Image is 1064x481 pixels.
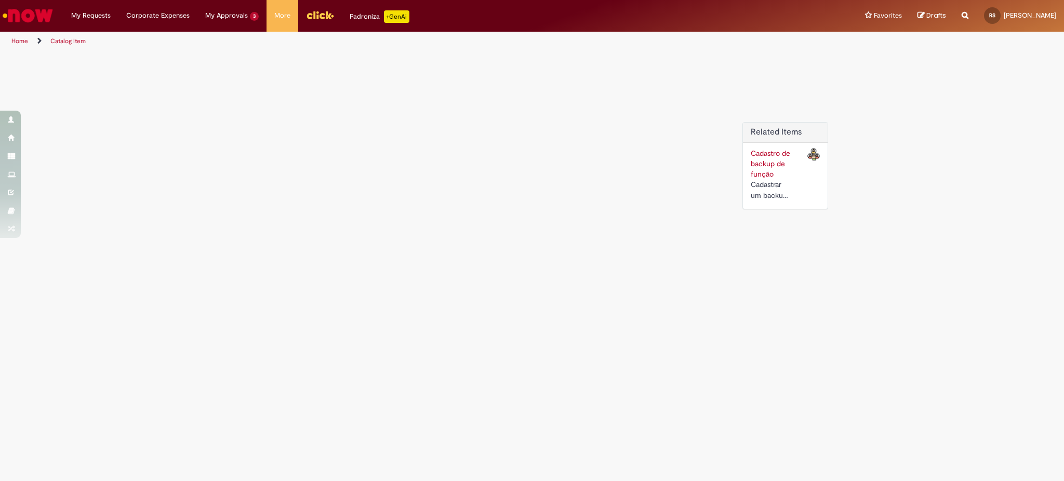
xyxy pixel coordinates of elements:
span: 3 [250,12,259,21]
span: My Requests [71,10,111,21]
img: ServiceNow [1,5,55,26]
span: Drafts [926,10,946,20]
a: Home [11,37,28,45]
span: Corporate Expenses [126,10,190,21]
a: Cadastro de backup de função [751,149,790,179]
span: Favorites [874,10,902,21]
p: +GenAi [384,10,409,23]
img: Cadastro de backup de função [807,148,820,161]
div: Related Items [742,122,828,209]
div: Cadastrar um backup para as suas funções no portal Now [751,179,792,201]
ul: Page breadcrumbs [8,32,701,51]
span: More [274,10,290,21]
span: RS [989,12,995,19]
a: Drafts [917,11,946,21]
img: click_logo_yellow_360x200.png [306,7,334,23]
h2: Related Items [751,128,820,137]
span: [PERSON_NAME] [1004,11,1056,20]
span: My Approvals [205,10,248,21]
div: Padroniza [350,10,409,23]
a: Catalog Item [50,37,86,45]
